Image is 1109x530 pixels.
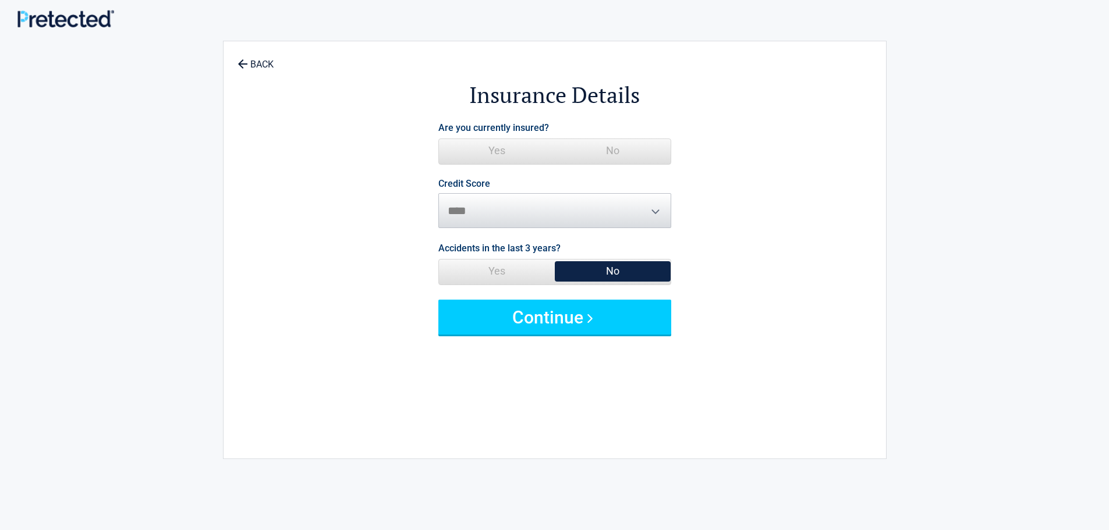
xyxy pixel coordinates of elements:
label: Credit Score [438,179,490,188]
span: No [555,139,671,162]
img: Main Logo [17,10,114,27]
label: Accidents in the last 3 years? [438,240,561,256]
button: Continue [438,300,671,335]
span: Yes [439,139,555,162]
h2: Insurance Details [288,80,822,110]
label: Are you currently insured? [438,120,549,136]
span: Yes [439,259,555,283]
a: BACK [235,49,276,69]
span: No [555,259,671,283]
